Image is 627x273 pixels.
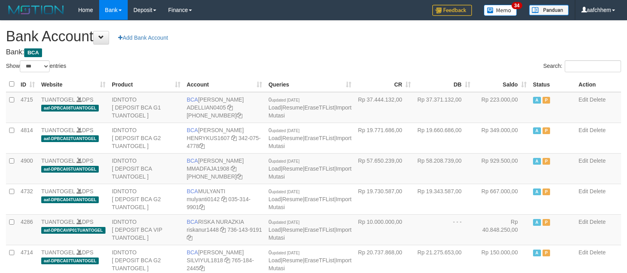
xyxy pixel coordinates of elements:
a: TUANTOGEL [41,219,75,225]
span: aaf-DPBCA04TUANTOGEL [41,196,99,203]
td: MULYANTI 035-314-9901 [184,184,265,214]
span: aaf-DPBCA08TUANTOGEL [41,105,99,112]
a: EraseTFList [305,257,334,263]
span: 0 [268,127,299,133]
span: Active [533,97,541,104]
span: | | | [268,127,351,149]
td: Rp 929.500,00 [474,153,530,184]
th: CR: activate to sort column ascending [355,77,414,92]
img: Button%20Memo.svg [484,5,517,16]
span: BCA [187,188,198,194]
td: [PERSON_NAME] 342-075-4778 [184,123,265,153]
a: Delete [590,219,606,225]
td: [PERSON_NAME] [PHONE_NUMBER] [184,153,265,184]
a: Import Mutasi [268,257,351,271]
span: Active [533,127,541,134]
a: Load [268,104,281,111]
span: 0 [268,249,299,256]
th: ID: activate to sort column ascending [17,77,38,92]
a: TUANTOGEL [41,158,75,164]
td: Rp 223.000,00 [474,92,530,123]
a: mulyanti0142 [187,196,220,202]
a: Load [268,227,281,233]
a: Import Mutasi [268,104,351,119]
td: RISKA NURAZKIA 736-143-9191 [184,214,265,245]
span: Active [533,158,541,165]
a: Resume [282,135,303,141]
a: Edit [579,188,588,194]
span: | | | [268,249,351,271]
img: Feedback.jpg [432,5,472,16]
a: Import Mutasi [268,196,351,210]
td: Rp 40.848.250,00 [474,214,530,245]
h4: Bank: [6,48,621,56]
td: IDNTOTO [ DEPOSIT BCA TUANTOGEL ] [109,153,184,184]
span: updated [DATE] [272,220,299,225]
td: [PERSON_NAME] [PHONE_NUMBER] [184,92,265,123]
span: BCA [24,48,42,57]
a: TUANTOGEL [41,127,75,133]
span: aaf-DPBCA07TUANTOGEL [41,258,99,264]
th: Action [575,77,621,92]
img: panduan.png [529,5,569,15]
a: Copy 0353149901 to clipboard [199,204,205,210]
a: Load [268,135,281,141]
td: IDNTOTO [ DEPOSIT BCA VIP TUANTOGEL ] [109,214,184,245]
a: Copy 3420754778 to clipboard [199,143,205,149]
th: Queries: activate to sort column ascending [265,77,355,92]
span: BCA [187,127,198,133]
a: Load [268,257,281,263]
td: Rp 10.000.000,00 [355,214,414,245]
span: BCA [187,158,198,164]
td: Rp 57.650.239,00 [355,153,414,184]
a: MMADFAJA1908 [187,165,229,172]
span: Paused [543,219,550,226]
span: 0 [268,158,299,164]
a: riskanur1448 [187,227,219,233]
label: Show entries [6,60,66,72]
a: ADELLIAN0405 [187,104,226,111]
a: EraseTFList [305,135,334,141]
td: Rp 37.371.132,00 [414,92,474,123]
a: Copy 7361439191 to clipboard [187,235,192,241]
td: Rp 19.771.686,00 [355,123,414,153]
td: Rp 37.444.132,00 [355,92,414,123]
a: Edit [579,249,588,256]
label: Search: [543,60,621,72]
a: EraseTFList [305,165,334,172]
img: MOTION_logo.png [6,4,66,16]
a: Load [268,196,281,202]
th: Account: activate to sort column ascending [184,77,265,92]
span: 0 [268,96,299,103]
span: aaf-DPBCA02TUANTOGEL [41,135,99,142]
a: Import Mutasi [268,135,351,149]
span: | | | [268,219,351,241]
span: Paused [543,127,550,134]
input: Search: [565,60,621,72]
a: EraseTFList [305,227,334,233]
span: updated [DATE] [272,190,299,194]
a: Resume [282,104,303,111]
span: Paused [543,97,550,104]
span: BCA [187,96,198,103]
span: BCA [187,219,198,225]
td: IDNTOTO [ DEPOSIT BCA G2 TUANTOGEL ] [109,184,184,214]
td: DPS [38,214,109,245]
span: updated [DATE] [272,129,299,133]
span: BCA [187,249,198,256]
a: Add Bank Account [113,31,173,44]
a: EraseTFList [305,104,334,111]
a: Edit [579,219,588,225]
th: Status [530,77,575,92]
td: DPS [38,123,109,153]
td: DPS [38,92,109,123]
a: Import Mutasi [268,165,351,180]
td: - - - [414,214,474,245]
span: 0 [268,188,299,194]
a: SILVIYUL1818 [187,257,223,263]
td: 4814 [17,123,38,153]
span: updated [DATE] [272,98,299,102]
span: updated [DATE] [272,251,299,255]
td: Rp 19.343.587,00 [414,184,474,214]
a: Edit [579,96,588,103]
